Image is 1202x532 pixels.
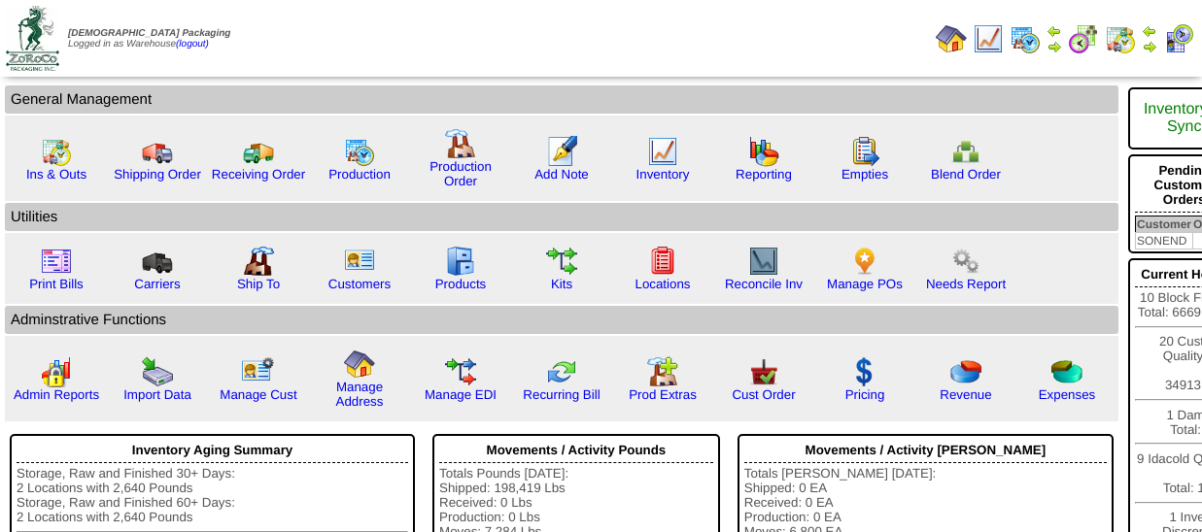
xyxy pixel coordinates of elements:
[344,349,375,380] img: home.gif
[1142,39,1157,54] img: arrowright.gif
[29,277,84,291] a: Print Bills
[1105,23,1136,54] img: calendarinout.gif
[551,277,572,291] a: Kits
[936,23,967,54] img: home.gif
[344,136,375,167] img: calendarprod.gif
[212,167,305,182] a: Receiving Order
[429,159,492,188] a: Production Order
[629,387,697,402] a: Prod Extras
[1010,23,1041,54] img: calendarprod.gif
[14,387,99,402] a: Admin Reports
[142,356,173,387] img: import.gif
[1051,356,1082,387] img: pie_chart2.png
[546,356,577,387] img: reconcile.gif
[41,246,72,277] img: invoice2.gif
[41,356,72,387] img: graph2.png
[534,167,589,182] a: Add Note
[5,306,1118,334] td: Adminstrative Functions
[647,246,678,277] img: locations.gif
[523,387,600,402] a: Recurring Bill
[243,136,274,167] img: truck2.gif
[5,203,1118,231] td: Utilities
[827,277,903,291] a: Manage POs
[647,136,678,167] img: line_graph.gif
[926,277,1006,291] a: Needs Report
[5,85,1118,114] td: General Management
[142,246,173,277] img: truck3.gif
[1163,23,1194,54] img: calendarcustomer.gif
[241,356,277,387] img: managecust.png
[237,277,280,291] a: Ship To
[849,136,880,167] img: workorder.gif
[1047,23,1062,39] img: arrowleft.gif
[744,438,1107,463] div: Movements / Activity [PERSON_NAME]
[1136,216,1193,233] th: Customer
[142,136,173,167] img: truck.gif
[17,438,408,463] div: Inventory Aging Summary
[950,356,981,387] img: pie_chart.png
[439,438,713,463] div: Movements / Activity Pounds
[725,277,803,291] a: Reconcile Inv
[748,136,779,167] img: graph.gif
[748,246,779,277] img: line_graph2.gif
[328,277,391,291] a: Customers
[243,246,274,277] img: factory2.gif
[123,387,191,402] a: Import Data
[931,167,1001,182] a: Blend Order
[26,167,86,182] a: Ins & Outs
[425,387,497,402] a: Manage EDI
[445,356,476,387] img: edi.gif
[841,167,888,182] a: Empties
[636,167,690,182] a: Inventory
[940,387,991,402] a: Revenue
[849,246,880,277] img: po.png
[445,128,476,159] img: factory.gif
[748,356,779,387] img: cust_order.png
[732,387,795,402] a: Cust Order
[41,136,72,167] img: calendarinout.gif
[1136,233,1193,249] td: SONEND
[1047,39,1062,54] img: arrowright.gif
[1039,387,1096,402] a: Expenses
[647,356,678,387] img: prodextras.gif
[1068,23,1099,54] img: calendarblend.gif
[546,246,577,277] img: workflow.gif
[736,167,792,182] a: Reporting
[220,387,296,402] a: Manage Cust
[328,167,391,182] a: Production
[546,136,577,167] img: orders.gif
[344,246,375,277] img: customers.gif
[1142,23,1157,39] img: arrowleft.gif
[134,277,180,291] a: Carriers
[176,39,209,50] a: (logout)
[845,387,885,402] a: Pricing
[849,356,880,387] img: dollar.gif
[336,380,384,409] a: Manage Address
[6,6,59,71] img: zoroco-logo-small.webp
[435,277,487,291] a: Products
[950,246,981,277] img: workflow.png
[114,167,201,182] a: Shipping Order
[445,246,476,277] img: cabinet.gif
[68,28,230,39] span: [DEMOGRAPHIC_DATA] Packaging
[973,23,1004,54] img: line_graph.gif
[635,277,690,291] a: Locations
[68,28,230,50] span: Logged in as Warehouse
[950,136,981,167] img: network.png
